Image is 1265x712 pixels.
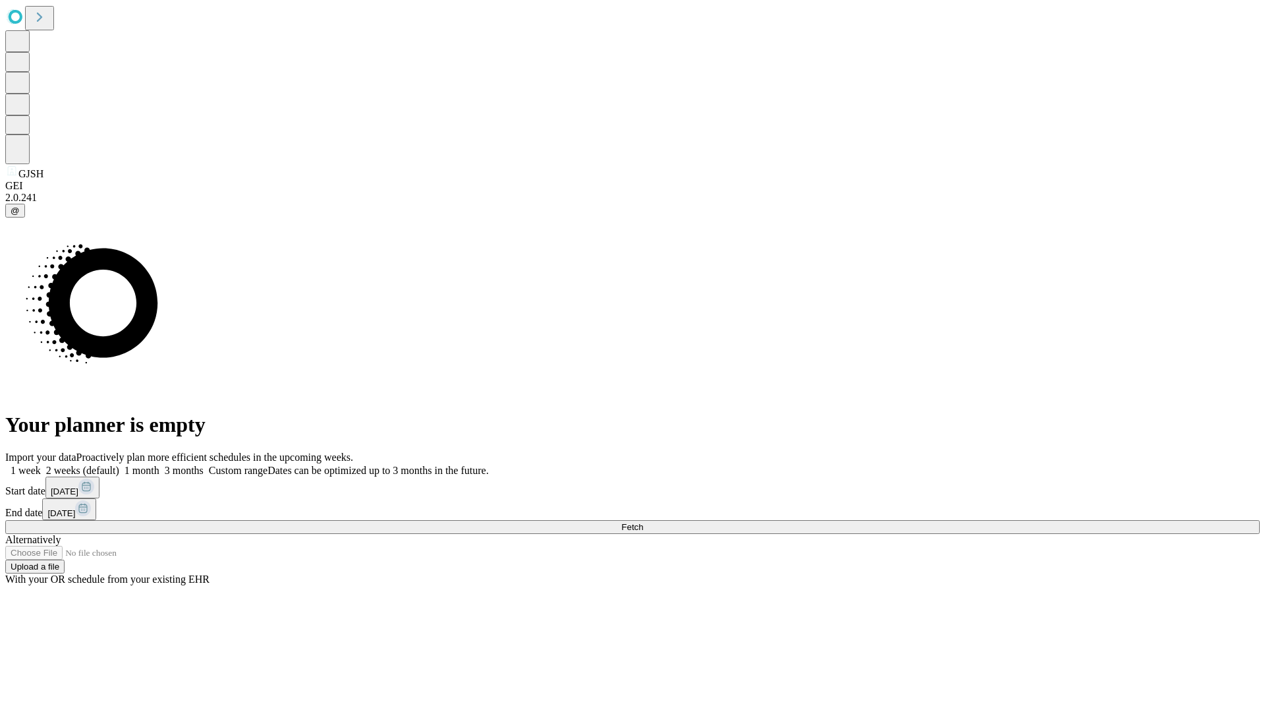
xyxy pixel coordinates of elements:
div: GEI [5,180,1260,192]
span: Custom range [209,465,267,476]
div: Start date [5,477,1260,498]
span: 1 week [11,465,41,476]
button: Fetch [5,520,1260,534]
button: [DATE] [42,498,96,520]
span: Alternatively [5,534,61,545]
span: @ [11,206,20,216]
div: 2.0.241 [5,192,1260,204]
button: @ [5,204,25,218]
h1: Your planner is empty [5,413,1260,437]
button: Upload a file [5,560,65,574]
span: With your OR schedule from your existing EHR [5,574,210,585]
button: [DATE] [45,477,99,498]
span: Proactively plan more efficient schedules in the upcoming weeks. [76,452,353,463]
span: Dates can be optimized up to 3 months in the future. [267,465,488,476]
span: 3 months [165,465,204,476]
span: GJSH [18,168,43,179]
span: Import your data [5,452,76,463]
span: 1 month [125,465,159,476]
span: Fetch [621,522,643,532]
span: 2 weeks (default) [46,465,119,476]
span: [DATE] [51,487,78,496]
span: [DATE] [47,508,75,518]
div: End date [5,498,1260,520]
